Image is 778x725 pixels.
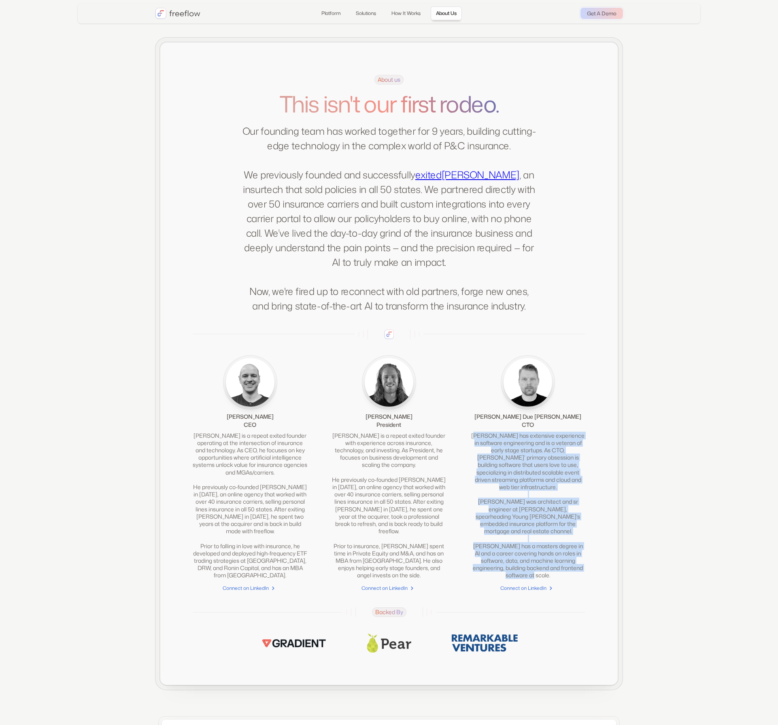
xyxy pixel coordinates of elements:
div: [PERSON_NAME] [366,413,412,421]
h1: This isn't our first rodeo. [242,91,536,117]
a: Connect on LinkedIn [471,584,585,593]
span: About us [374,75,404,85]
a: Get A Demo [580,8,623,19]
div: [PERSON_NAME] has extensive experience in software engineering and is a veteran of early stage st... [471,432,585,579]
a: How It Works [386,6,426,20]
div: Connect on LinkedIn [500,584,546,592]
a: Solutions [351,6,381,20]
div: [PERSON_NAME] is a repeat exited founder operating at the intersection of insurance and technolog... [193,432,307,579]
a: [PERSON_NAME] [442,168,519,182]
a: About Us [431,6,461,20]
a: home [155,8,200,19]
a: Connect on LinkedIn [193,584,307,593]
div: Connect on LinkedIn [361,584,408,592]
div: CTO [522,421,534,429]
a: Connect on LinkedIn [332,584,446,593]
a: exited [415,168,442,182]
div: CEO [244,421,256,429]
div: Connect on LinkedIn [223,584,269,592]
p: Our founding team has worked together for 9 years, building cutting-edge technology in the comple... [242,124,536,313]
div: [PERSON_NAME] Due [PERSON_NAME] [474,413,581,421]
div: [PERSON_NAME] [227,413,274,421]
span: Backed By [372,607,406,617]
a: Platform [316,6,346,20]
div: [PERSON_NAME] is a repeat exited founder with experience across insurance, technology, and invest... [332,432,446,579]
div: President [376,421,401,429]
